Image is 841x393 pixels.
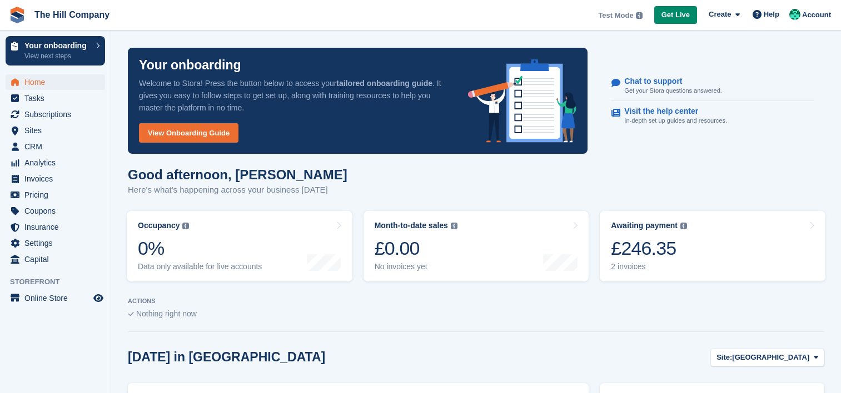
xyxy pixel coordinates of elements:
[139,123,238,143] a: View Onboarding Guide
[128,298,824,305] p: ACTIONS
[611,262,687,271] div: 2 invoices
[92,291,105,305] a: Preview store
[127,211,352,281] a: Occupancy 0% Data only available for live accounts
[636,12,643,19] img: icon-info-grey-7440780725fd019a000dd9b08b2336e03edf1995a4989e88bcd33f0948082b44.svg
[6,290,105,306] a: menu
[128,184,347,196] p: Here's what's happening across your business [DATE]
[600,211,825,281] a: Awaiting payment £246.35 2 invoices
[624,77,713,86] p: Chat to support
[6,74,105,90] a: menu
[375,221,448,230] div: Month-to-date sales
[24,123,91,138] span: Sites
[709,9,731,20] span: Create
[6,171,105,187] a: menu
[24,203,91,219] span: Coupons
[24,107,91,122] span: Subscriptions
[128,350,325,365] h2: [DATE] in [GEOGRAPHIC_DATA]
[375,237,457,260] div: £0.00
[136,309,197,318] span: Nothing right now
[9,7,26,23] img: stora-icon-8386f47178a22dfd0bd8f6a31ec36ba5ce8667c1dd55bd0f319d3a0aa187defe.svg
[710,349,824,367] button: Site: [GEOGRAPHIC_DATA]
[138,237,262,260] div: 0%
[24,219,91,235] span: Insurance
[802,9,831,21] span: Account
[24,187,91,203] span: Pricing
[139,59,241,72] p: Your onboarding
[764,9,779,20] span: Help
[661,9,690,21] span: Get Live
[128,312,134,316] img: blank_slate_check_icon-ba018cac091ee9be17c0a81a6c232d5eb81de652e7a59be601be346b1b6ddf79.svg
[24,90,91,106] span: Tasks
[732,352,809,363] span: [GEOGRAPHIC_DATA]
[139,77,450,114] p: Welcome to Stora! Press the button below to access your . It gives you easy to follow steps to ge...
[6,139,105,154] a: menu
[716,352,732,363] span: Site:
[24,290,91,306] span: Online Store
[6,235,105,251] a: menu
[6,36,105,65] a: Your onboarding View next steps
[6,107,105,122] a: menu
[24,51,91,61] p: View next steps
[24,251,91,267] span: Capital
[6,219,105,235] a: menu
[468,59,577,143] img: onboarding-info-6c161a55d2c0e0a8cae90662b2fe09162a5109e8cc188191df67fb4f79e88e88.svg
[624,107,718,116] p: Visit the help center
[128,167,347,182] h1: Good afternoon, [PERSON_NAME]
[24,74,91,90] span: Home
[6,123,105,138] a: menu
[598,10,633,21] span: Test Mode
[6,187,105,203] a: menu
[336,79,432,88] strong: tailored onboarding guide
[680,223,687,229] img: icon-info-grey-7440780725fd019a000dd9b08b2336e03edf1995a4989e88bcd33f0948082b44.svg
[364,211,589,281] a: Month-to-date sales £0.00 No invoices yet
[375,262,457,271] div: No invoices yet
[6,203,105,219] a: menu
[654,6,697,24] a: Get Live
[611,221,678,230] div: Awaiting payment
[10,276,111,288] span: Storefront
[611,71,814,102] a: Chat to support Get your Stora questions answered.
[6,251,105,267] a: menu
[611,101,814,131] a: Visit the help center In-depth set up guides and resources.
[138,262,262,271] div: Data only available for live accounts
[789,9,800,20] img: Bradley Hill
[451,223,457,229] img: icon-info-grey-7440780725fd019a000dd9b08b2336e03edf1995a4989e88bcd33f0948082b44.svg
[138,221,180,230] div: Occupancy
[611,237,687,260] div: £246.35
[24,42,91,49] p: Your onboarding
[24,235,91,251] span: Settings
[624,116,727,125] p: In-depth set up guides and resources.
[24,171,91,187] span: Invoices
[624,86,721,95] p: Get your Stora questions answered.
[30,6,114,24] a: The Hill Company
[24,155,91,170] span: Analytics
[6,90,105,106] a: menu
[24,139,91,154] span: CRM
[182,223,189,229] img: icon-info-grey-7440780725fd019a000dd9b08b2336e03edf1995a4989e88bcd33f0948082b44.svg
[6,155,105,170] a: menu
